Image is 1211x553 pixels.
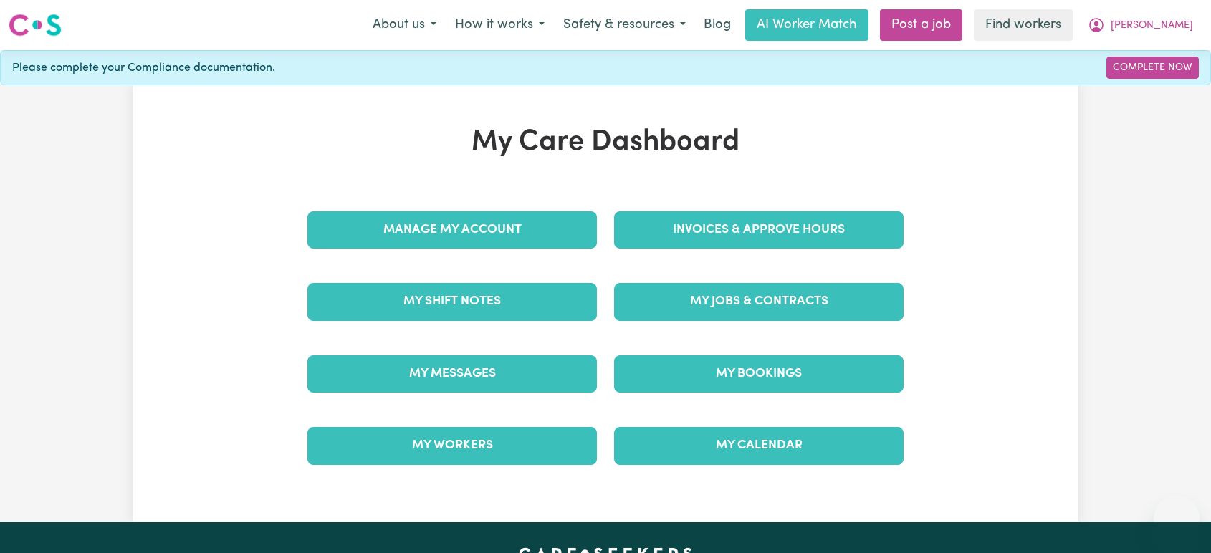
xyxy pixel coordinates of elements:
[974,9,1073,41] a: Find workers
[614,427,904,464] a: My Calendar
[614,355,904,393] a: My Bookings
[745,9,868,41] a: AI Worker Match
[1111,18,1193,34] span: [PERSON_NAME]
[12,59,275,77] span: Please complete your Compliance documentation.
[695,9,739,41] a: Blog
[1106,57,1199,79] a: Complete Now
[1078,10,1202,40] button: My Account
[307,283,597,320] a: My Shift Notes
[307,427,597,464] a: My Workers
[9,12,62,38] img: Careseekers logo
[307,355,597,393] a: My Messages
[363,10,446,40] button: About us
[880,9,962,41] a: Post a job
[1154,496,1200,542] iframe: Button to launch messaging window
[554,10,695,40] button: Safety & resources
[307,211,597,249] a: Manage My Account
[9,9,62,42] a: Careseekers logo
[446,10,554,40] button: How it works
[614,283,904,320] a: My Jobs & Contracts
[614,211,904,249] a: Invoices & Approve Hours
[299,125,912,160] h1: My Care Dashboard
